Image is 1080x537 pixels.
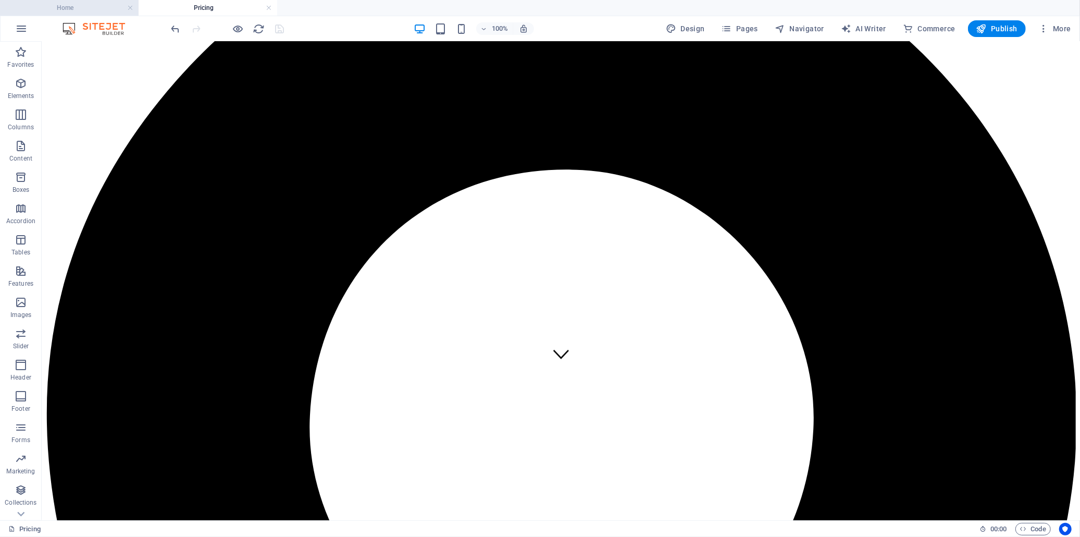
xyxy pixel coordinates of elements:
[1015,523,1051,535] button: Code
[968,20,1026,37] button: Publish
[979,523,1007,535] h6: Session time
[899,20,960,37] button: Commerce
[60,22,138,35] img: Editor Logo
[10,373,31,382] p: Header
[9,154,32,163] p: Content
[662,20,709,37] div: Design (Ctrl+Alt+Y)
[666,23,705,34] span: Design
[7,60,34,69] p: Favorites
[13,186,30,194] p: Boxes
[169,22,182,35] button: undo
[11,405,30,413] p: Footer
[170,23,182,35] i: Undo: Change text (Ctrl+Z)
[476,22,513,35] button: 100%
[903,23,955,34] span: Commerce
[841,23,886,34] span: AI Writer
[8,92,34,100] p: Elements
[5,498,36,507] p: Collections
[990,523,1007,535] span: 00 00
[13,342,29,350] p: Slider
[1038,23,1071,34] span: More
[722,23,758,34] span: Pages
[11,248,30,257] p: Tables
[717,20,762,37] button: Pages
[6,467,35,475] p: Marketing
[662,20,709,37] button: Design
[1059,523,1072,535] button: Usercentrics
[253,22,265,35] button: reload
[998,525,999,533] span: :
[8,279,33,288] p: Features
[232,22,244,35] button: Click here to leave preview mode and continue editing
[1034,20,1075,37] button: More
[8,523,41,535] a: Click to cancel selection. Double-click to open Pages
[771,20,828,37] button: Navigator
[1020,523,1046,535] span: Code
[775,23,824,34] span: Navigator
[6,217,35,225] p: Accordion
[492,22,508,35] h6: 100%
[253,23,265,35] i: Reload page
[976,23,1017,34] span: Publish
[11,436,30,444] p: Forms
[8,123,34,131] p: Columns
[139,2,277,14] h4: Pricing
[10,311,32,319] p: Images
[837,20,890,37] button: AI Writer
[519,24,528,33] i: On resize automatically adjust zoom level to fit chosen device.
